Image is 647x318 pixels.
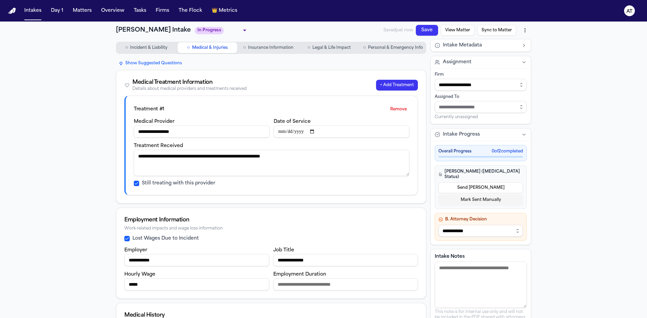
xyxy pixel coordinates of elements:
[134,126,270,138] input: Medical provider
[178,42,237,53] button: Go to Medical & Injuries
[438,217,523,222] h4: B. Attorney Decision
[124,272,155,277] label: Hourly Wage
[273,272,326,277] label: Employment Duration
[435,101,527,113] input: Assign to staff member
[134,119,175,124] label: Medical Provider
[435,79,527,91] input: Select firm
[383,34,413,42] span: Saved just now
[134,143,183,148] label: Treatment Received
[273,248,294,253] label: Job Title
[435,72,527,77] div: Firm
[134,106,164,113] div: Treatment # 1
[130,45,167,50] span: Incident & Liability
[124,216,418,224] div: Employment Information
[132,235,199,242] label: Lost Wages Due to Incident
[248,45,294,50] span: Insurance Information
[312,45,351,50] span: Legal & Life Impact
[8,8,16,14] img: Finch Logo
[361,42,426,53] button: Go to Personal & Emergency Info
[22,5,44,17] button: Intakes
[435,261,527,308] textarea: Intake notes
[153,5,172,17] button: Firms
[142,180,215,187] label: Still treating with this provider
[443,59,471,66] span: Assignment
[415,35,438,48] button: Save
[388,104,409,115] button: Remove
[132,78,247,86] div: Medical Treatment Information
[134,150,409,176] textarea: Treatment received
[124,278,269,290] input: Hourly wage
[132,86,247,92] div: Details about medical providers and treatments received
[273,278,418,290] input: Employment duration
[308,44,310,51] span: ○
[239,42,298,53] button: Go to Insurance Information
[124,254,269,266] input: Employer
[209,5,240,17] button: crownMetrics
[131,5,149,17] button: Tasks
[187,44,190,51] span: ○
[443,42,482,49] span: Intake Metadata
[116,59,185,67] button: Show Suggested Questions
[274,126,409,138] input: Date of service
[435,114,478,120] span: Currently unassigned
[124,226,418,231] div: Work-related impacts and wage loss information
[48,5,66,17] button: Day 1
[192,45,228,50] span: Medical & Injuries
[125,44,128,51] span: ○
[8,8,16,14] a: Home
[124,248,147,253] label: Employer
[274,119,311,124] label: Date of Service
[438,169,523,180] h4: [PERSON_NAME] ([MEDICAL_DATA] Status)
[438,182,523,193] button: Send [PERSON_NAME]
[438,195,523,205] button: Mark Sent Manually
[300,42,359,53] button: Go to Legal & Life Impact
[431,129,531,141] button: Intake Progress
[98,5,127,17] button: Overview
[443,131,480,138] span: Intake Progress
[431,39,531,51] button: Intake Metadata
[117,42,176,53] button: Go to Incident & Liability
[368,45,423,50] span: Personal & Emergency Info
[243,44,246,51] span: ○
[273,254,418,266] input: Job title
[431,56,531,68] button: Assignment
[435,94,527,100] div: Assigned To
[492,149,523,154] span: 0 of 2 completed
[363,44,366,51] span: ○
[376,80,418,91] button: + Add Treatment
[438,149,471,154] span: Overall Progress
[176,5,205,17] button: The Flock
[435,253,527,260] label: Intake Notes
[70,5,94,17] button: Matters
